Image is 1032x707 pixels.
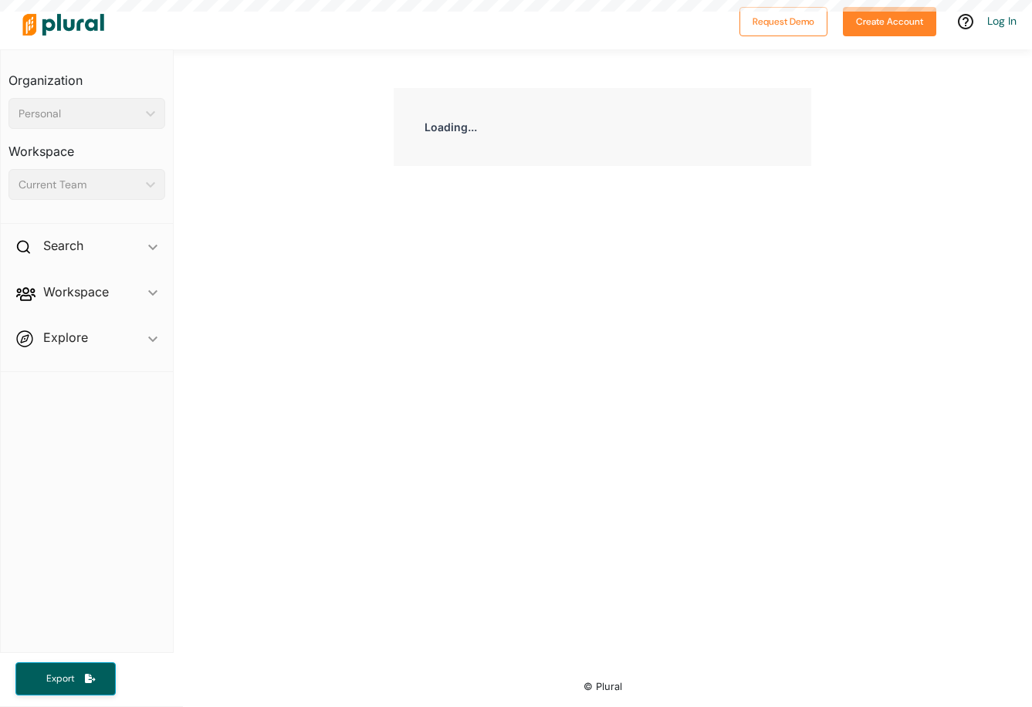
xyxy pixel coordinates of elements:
a: Create Account [843,12,936,29]
button: Create Account [843,7,936,36]
h3: Workspace [8,129,165,163]
div: Loading... [394,88,811,166]
button: Request Demo [739,7,827,36]
div: Personal [19,106,140,122]
h2: Search [43,237,83,254]
button: Export [15,662,116,695]
small: © Plural [584,681,622,692]
div: Current Team [19,177,140,193]
h3: Organization [8,58,165,92]
a: Log In [987,14,1017,28]
span: Export [36,672,85,685]
a: Request Demo [739,12,827,29]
